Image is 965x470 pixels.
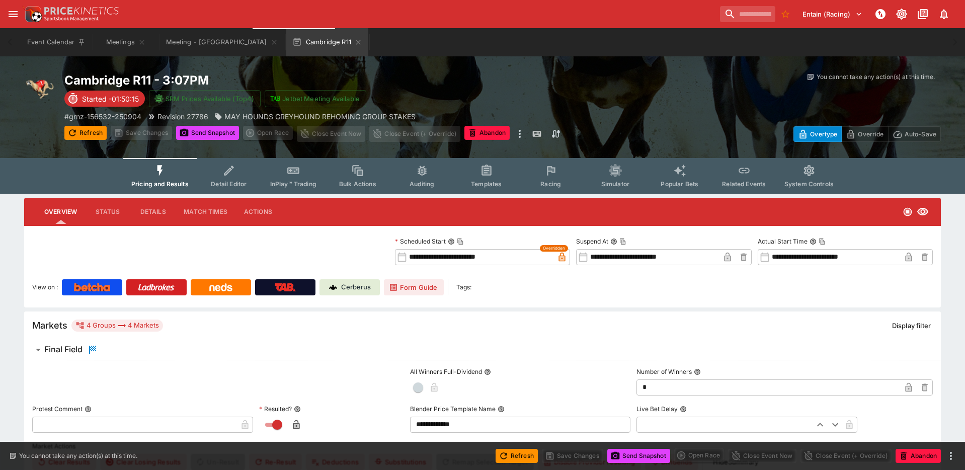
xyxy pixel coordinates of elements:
[793,126,842,142] button: Overtype
[4,5,22,23] button: open drawer
[339,180,376,188] span: Bulk Actions
[265,90,366,107] button: Jetbet Meeting Available
[44,17,99,21] img: Sportsbook Management
[123,158,842,194] div: Event type filters
[607,449,670,463] button: Send Snapshot
[160,28,284,56] button: Meeting - Cambridge
[636,405,678,413] p: Live Bet Delay
[410,180,434,188] span: Auditing
[85,406,92,413] button: Protest Comment
[36,200,85,224] button: Overview
[74,283,110,291] img: Betcha
[680,406,687,413] button: Live Bet Delay
[858,129,883,139] p: Override
[498,406,505,413] button: Blender Price Template Name
[886,318,937,334] button: Display filter
[243,126,293,140] div: split button
[777,6,793,22] button: No Bookmarks
[893,5,911,23] button: Toggle light/dark mode
[224,111,416,122] p: MAY HOUNDS GREYHOUND REHOMING GROUP STAKES
[661,180,698,188] span: Popular Bets
[694,368,701,375] button: Number of Winners
[796,6,868,22] button: Select Tenant
[130,200,176,224] button: Details
[32,320,67,331] h5: Markets
[270,180,316,188] span: InPlay™ Trading
[543,245,565,252] span: Overridden
[410,367,482,376] p: All Winners Full-Dividend
[176,200,235,224] button: Match Times
[149,90,261,107] button: SRM Prices Available (Top4)
[75,320,159,332] div: 4 Groups 4 Markets
[44,7,119,15] img: PriceKinetics
[319,279,380,295] a: Cerberus
[935,5,953,23] button: Notifications
[514,126,526,142] button: more
[131,180,189,188] span: Pricing and Results
[841,126,888,142] button: Override
[157,111,208,122] p: Revision 27786
[636,367,692,376] p: Number of Winners
[211,180,247,188] span: Detail Editor
[85,200,130,224] button: Status
[819,238,826,245] button: Copy To Clipboard
[619,238,626,245] button: Copy To Clipboard
[214,111,416,122] div: MAY HOUNDS GREYHOUND REHOMING GROUP STAKES
[32,405,83,413] p: Protest Comment
[270,94,280,104] img: jetbet-logo.svg
[21,28,92,56] button: Event Calendar
[674,448,724,462] div: split button
[464,127,510,137] span: Mark an event as closed and abandoned.
[914,5,932,23] button: Documentation
[384,279,444,295] a: Form Guide
[896,450,941,460] span: Mark an event as closed and abandoned.
[19,451,137,460] p: You cannot take any action(s) at this time.
[888,126,941,142] button: Auto-Save
[601,180,629,188] span: Simulator
[905,129,936,139] p: Auto-Save
[341,282,371,292] p: Cerberus
[576,237,608,246] p: Suspend At
[64,126,107,140] button: Refresh
[496,449,538,463] button: Refresh
[410,405,496,413] p: Blender Price Template Name
[448,238,455,245] button: Scheduled StartCopy To Clipboard
[24,340,941,360] button: Final Field
[817,72,935,82] p: You cannot take any action(s) at this time.
[720,6,775,22] input: search
[286,28,368,56] button: Cambridge R11
[259,405,292,413] p: Resulted?
[540,180,561,188] span: Racing
[903,207,913,217] svg: Closed
[484,368,491,375] button: All Winners Full-Dividend
[209,283,232,291] img: Neds
[810,129,837,139] p: Overtype
[275,283,296,291] img: TabNZ
[917,206,929,218] svg: Visible
[793,126,941,142] div: Start From
[64,111,141,122] p: Copy To Clipboard
[329,283,337,291] img: Cerberus
[464,126,510,140] button: Abandon
[138,283,175,291] img: Ladbrokes
[758,237,808,246] p: Actual Start Time
[896,449,941,463] button: Abandon
[945,450,957,462] button: more
[871,5,890,23] button: NOT Connected to PK
[24,72,56,105] img: greyhound_racing.png
[294,406,301,413] button: Resulted?
[457,238,464,245] button: Copy To Clipboard
[810,238,817,245] button: Actual Start TimeCopy To Clipboard
[722,180,766,188] span: Related Events
[235,200,281,224] button: Actions
[94,28,158,56] button: Meetings
[784,180,834,188] span: System Controls
[64,72,503,88] h2: Copy To Clipboard
[32,439,933,454] label: Market Actions
[32,279,58,295] label: View on :
[610,238,617,245] button: Suspend AtCopy To Clipboard
[456,279,471,295] label: Tags:
[82,94,139,104] p: Started -01:50:15
[395,237,446,246] p: Scheduled Start
[176,126,239,140] button: Send Snapshot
